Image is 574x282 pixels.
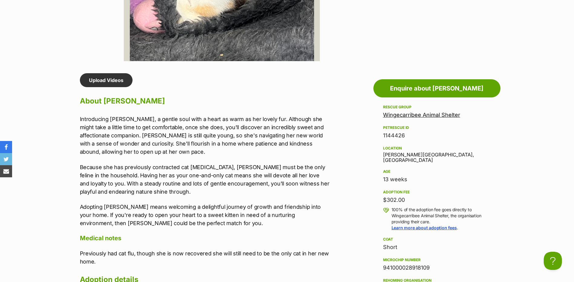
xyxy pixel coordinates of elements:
[383,112,460,118] a: Wingecarribee Animal Shelter
[392,225,457,230] a: Learn more about adoption fees
[383,145,491,163] div: [PERSON_NAME][GEOGRAPHIC_DATA], [GEOGRAPHIC_DATA]
[383,264,491,272] div: 941000028918109
[383,257,491,262] div: Microchip number
[383,237,491,242] div: Coat
[80,234,330,242] h4: Medical notes
[383,146,491,151] div: Location
[383,175,491,184] div: 13 weeks
[392,207,491,231] p: 100% of the adoption fee goes directly to Wingecarribee Animal Shelter, the organisation providin...
[383,131,491,140] div: 1144426
[373,79,500,97] a: Enquire about [PERSON_NAME]
[383,190,491,195] div: Adoption fee
[383,169,491,174] div: Age
[383,125,491,130] div: PetRescue ID
[383,105,491,110] div: Rescue group
[80,163,330,196] p: Because she has previously contracted cat [MEDICAL_DATA], [PERSON_NAME] must be the only feline i...
[80,203,330,227] p: Adopting [PERSON_NAME] means welcoming a delightful journey of growth and friendship into your ho...
[383,196,491,204] div: $302.00
[383,243,491,251] div: Short
[80,94,330,108] h2: About [PERSON_NAME]
[544,252,562,270] iframe: Help Scout Beacon - Open
[80,249,330,266] p: Previously had cat flu, though she is now recovered she will still need to be the only cat in her...
[80,73,133,87] a: Upload Videos
[80,115,330,156] p: Introducing [PERSON_NAME], a gentle soul with a heart as warm as her lovely fur. Although she mig...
